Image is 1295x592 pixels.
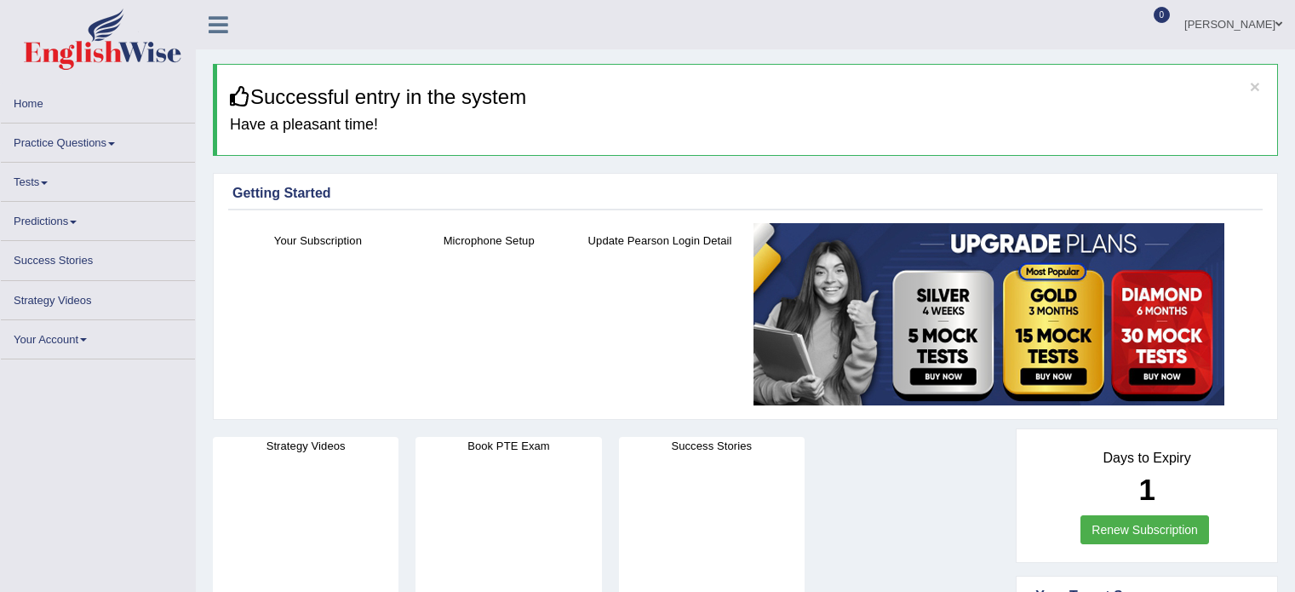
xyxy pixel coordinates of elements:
h4: Microphone Setup [412,232,566,250]
span: 0 [1154,7,1171,23]
h4: Days to Expiry [1035,451,1258,466]
b: 1 [1138,473,1155,506]
h4: Have a pleasant time! [230,117,1264,134]
a: Strategy Videos [1,281,195,314]
a: Predictions [1,202,195,235]
a: Success Stories [1,241,195,274]
a: Your Account [1,320,195,353]
h4: Strategy Videos [213,437,398,455]
button: × [1250,78,1260,95]
h4: Book PTE Exam [415,437,601,455]
h4: Success Stories [619,437,805,455]
div: Getting Started [232,183,1258,204]
a: Renew Subscription [1080,515,1209,544]
img: small5.jpg [754,223,1224,405]
h4: Update Pearson Login Detail [583,232,737,250]
h4: Your Subscription [241,232,395,250]
a: Home [1,84,195,118]
a: Tests [1,163,195,196]
h3: Successful entry in the system [230,86,1264,108]
a: Practice Questions [1,124,195,157]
